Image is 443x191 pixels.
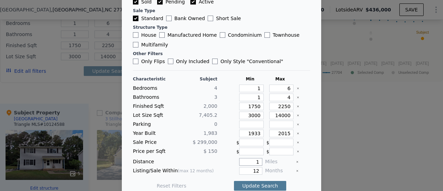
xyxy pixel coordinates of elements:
button: Clear [297,105,299,108]
label: Standard [133,15,163,22]
div: Subject [177,76,217,82]
button: Clear [297,141,299,144]
input: House [133,32,138,38]
span: $ 299,000 [193,139,217,145]
label: House [133,32,156,38]
input: Standard [133,16,138,21]
div: Miles [265,158,293,166]
div: Sale Price [133,139,174,146]
div: Listing/Sale Within [133,167,217,175]
input: Condominium [220,32,225,38]
div: Distance [133,158,217,166]
div: Min [236,76,264,82]
span: 1,983 [204,130,217,136]
input: Townhouse [264,32,270,38]
span: 2,000 [204,103,217,109]
label: Multifamily [133,41,168,48]
label: Condominium [220,32,262,38]
button: Update Search [234,181,286,191]
input: Bank Owned [166,16,172,21]
span: 4 [214,85,217,91]
input: Only Flips [133,59,138,64]
button: Clear [296,160,299,163]
span: $ 150 [204,148,217,154]
div: Max [266,76,294,82]
div: $ [266,139,294,146]
div: Characteristic [133,76,174,82]
input: Short Sale [208,16,213,21]
div: $ [236,139,264,146]
span: 0 [214,121,217,127]
div: Months [265,167,293,175]
button: Clear [296,170,299,172]
button: Clear [297,150,299,153]
div: Bedrooms [133,85,174,92]
button: Clear [297,87,299,90]
label: Bank Owned [166,15,205,22]
label: Only Style " Conventional " [212,58,283,65]
button: Clear [297,132,299,135]
button: Clear [297,123,299,126]
span: (max 12 months) [178,168,214,173]
div: $ [266,148,294,155]
label: Only Flips [133,58,165,65]
button: Clear [297,96,299,99]
button: Reset [157,182,187,189]
div: Structure Type [133,25,310,30]
div: Bathrooms [133,94,174,101]
div: Price per Sqft [133,148,174,155]
button: Clear [297,114,299,117]
input: Only Included [168,59,173,64]
div: Year Built [133,130,174,137]
div: Lot Size Sqft [133,112,174,119]
input: Only Style "Conventional" [212,59,218,64]
div: $ [236,148,264,155]
label: Townhouse [264,32,299,38]
label: Manufactured Home [159,32,217,38]
div: Sale Type [133,8,310,14]
div: Other Filters [133,51,310,57]
label: Short Sale [208,15,241,22]
div: Parking [133,121,174,128]
span: 7,405.2 [199,112,217,118]
span: 3 [214,94,217,100]
label: Only Included [168,58,209,65]
input: Manufactured Home [159,32,165,38]
div: Finished Sqft [133,103,174,110]
input: Multifamily [133,42,138,47]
